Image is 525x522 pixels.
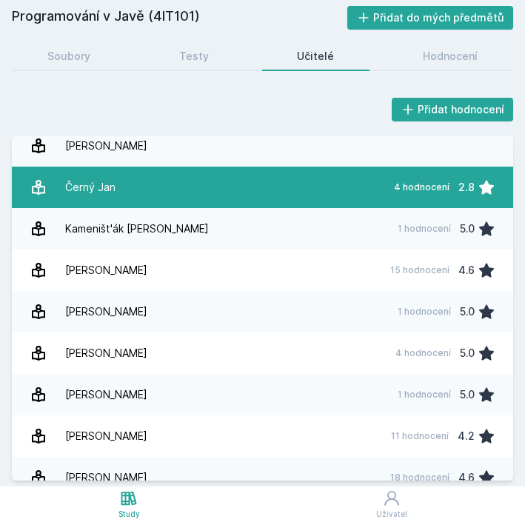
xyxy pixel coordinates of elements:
[65,173,116,202] div: Černý Jan
[65,338,147,368] div: [PERSON_NAME]
[460,338,475,368] div: 5.0
[12,291,513,332] a: [PERSON_NAME] 1 hodnocení 5.0
[12,167,513,208] a: Černý Jan 4 hodnocení 2.8
[12,457,513,498] a: [PERSON_NAME] 18 hodnocení 4.6
[12,41,126,71] a: Soubory
[12,208,513,250] a: Kameništ'ák [PERSON_NAME] 1 hodnocení 5.0
[12,250,513,291] a: [PERSON_NAME] 15 hodnocení 4.6
[395,347,451,359] div: 4 hodnocení
[460,214,475,244] div: 5.0
[458,463,475,492] div: 4.6
[391,430,449,442] div: 11 hodnocení
[12,374,513,415] a: [PERSON_NAME] 1 hodnocení 5.0
[12,332,513,374] a: [PERSON_NAME] 4 hodnocení 5.0
[398,389,451,401] div: 1 hodnocení
[376,509,407,520] div: Uživatel
[394,181,449,193] div: 4 hodnocení
[398,306,451,318] div: 1 hodnocení
[12,415,513,457] a: [PERSON_NAME] 11 hodnocení 4.2
[458,421,475,451] div: 4.2
[390,264,449,276] div: 15 hodnocení
[460,297,475,327] div: 5.0
[65,297,147,327] div: [PERSON_NAME]
[12,6,347,30] h2: Programování v Javě (4IT101)
[347,6,514,30] button: Přidat do mých předmětů
[65,463,147,492] div: [PERSON_NAME]
[262,41,370,71] a: Učitelé
[65,380,147,409] div: [PERSON_NAME]
[398,223,451,235] div: 1 hodnocení
[65,421,147,451] div: [PERSON_NAME]
[297,49,334,64] div: Učitelé
[458,173,475,202] div: 2.8
[47,49,90,64] div: Soubory
[390,472,449,483] div: 18 hodnocení
[458,255,475,285] div: 4.6
[118,509,140,520] div: Study
[65,131,147,161] div: [PERSON_NAME]
[460,380,475,409] div: 5.0
[65,214,209,244] div: Kameništ'ák [PERSON_NAME]
[144,41,244,71] a: Testy
[387,41,513,71] a: Hodnocení
[65,255,147,285] div: [PERSON_NAME]
[12,125,513,167] a: [PERSON_NAME]
[179,49,209,64] div: Testy
[392,98,514,121] button: Přidat hodnocení
[258,486,525,522] a: Uživatel
[423,49,478,64] div: Hodnocení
